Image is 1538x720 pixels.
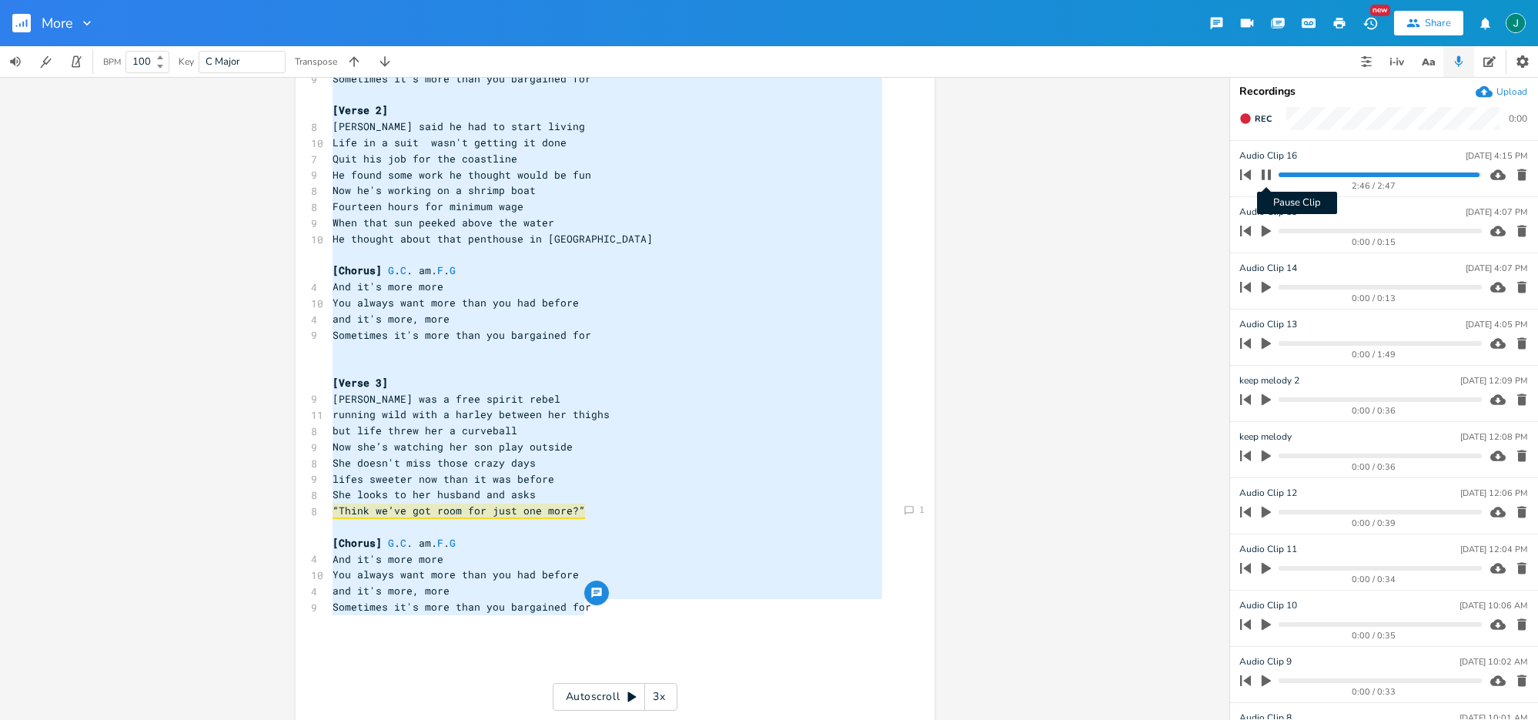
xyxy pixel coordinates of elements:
span: Life in a suit wasn't getting it done [333,136,567,149]
span: Now she’s watching her son play outside [333,440,573,454]
span: Quit his job for the coastline [333,152,517,166]
span: Audio Clip 9 [1239,655,1292,669]
span: Now he's working on a shrimp boat [333,183,536,197]
div: 0:00 / 0:35 [1266,631,1482,640]
span: And it's more more [333,280,443,293]
span: G [450,263,456,277]
span: G [388,536,394,550]
span: C Major [206,55,240,69]
span: He thought about that penthouse in [GEOGRAPHIC_DATA] [333,232,653,246]
span: Sometimes it's more than you bargained for [333,72,591,85]
span: Sometimes it's more than you bargained for [333,600,591,614]
span: . . am. . [333,263,456,277]
div: [DATE] 12:08 PM [1460,433,1527,441]
span: [PERSON_NAME] said he had to start living [333,119,585,133]
div: 0:00 / 0:36 [1266,407,1482,415]
div: Transpose [295,57,337,66]
div: 0:00 / 0:39 [1266,519,1482,527]
button: Pause Clip [1256,162,1276,187]
span: G [388,263,394,277]
div: [DATE] 12:09 PM [1460,377,1527,385]
span: When that sun peeked above the water [333,216,554,229]
span: She looks to her husband and asks [333,487,536,501]
div: BPM [103,58,121,66]
span: You always want more than you had before [333,296,579,310]
button: Share [1394,11,1463,35]
div: Share [1425,16,1451,30]
span: Audio Clip 12 [1239,486,1297,501]
div: 0:00 [1509,114,1527,123]
span: Audio Clip 10 [1239,598,1297,613]
div: 3x [645,683,673,711]
span: Sometimes it's more than you bargained for [333,328,591,342]
span: He found some work he thought would be fun [333,168,591,182]
span: [Chorus] [333,536,382,550]
span: Audio Clip 11 [1239,542,1297,557]
div: [DATE] 10:06 AM [1459,601,1527,610]
div: 1 [919,505,924,514]
div: New [1370,5,1390,16]
div: Autoscroll [553,683,677,711]
span: Audio Clip 13 [1239,317,1297,332]
div: [DATE] 4:07 PM [1466,264,1527,273]
button: Rec [1233,106,1278,131]
button: New [1355,9,1386,37]
div: [DATE] 12:06 PM [1460,489,1527,497]
span: running wild with a harley between her thighs [333,407,610,421]
span: You always want more than you had before [333,568,579,581]
span: And it's more more [333,552,443,566]
div: 0:00 / 0:15 [1266,238,1482,246]
div: [DATE] 10:02 AM [1459,658,1527,666]
span: keep melody [1239,430,1292,444]
div: 2:46 / 2:47 [1266,182,1482,190]
div: 0:00 / 0:34 [1266,575,1482,584]
span: Audio Clip 15 [1239,205,1297,219]
span: [PERSON_NAME] was a free spirit rebel [333,392,560,406]
span: [Chorus] [333,263,382,277]
div: [DATE] 4:05 PM [1466,320,1527,329]
div: 0:00 / 0:33 [1266,688,1482,696]
span: F [437,263,443,277]
span: C [400,263,406,277]
span: G [450,536,456,550]
span: but life threw her a curveball [333,424,517,437]
span: [Verse 3] [333,376,388,390]
span: She doesn't miss those crazy days [333,456,536,470]
button: Upload [1476,83,1527,100]
span: “Think we’ve got room for just one more?” [333,504,585,519]
span: and it's more, more [333,584,450,598]
div: [DATE] 4:15 PM [1466,152,1527,160]
div: 0:00 / 1:49 [1266,350,1482,359]
span: Audio Clip 14 [1239,261,1297,276]
img: Jim Rudolf [1506,13,1526,33]
div: Key [179,57,194,66]
span: and it's more, more [333,312,450,326]
span: lifes sweeter now than it was before [333,472,554,486]
div: [DATE] 4:07 PM [1466,208,1527,216]
span: [Verse 2] [333,103,388,117]
span: Audio Clip 16 [1239,149,1297,163]
span: Rec [1255,113,1272,125]
span: F [437,536,443,550]
div: Upload [1496,85,1527,98]
span: C [400,536,406,550]
div: 0:00 / 0:36 [1266,463,1482,471]
div: Recordings [1239,86,1529,97]
span: keep melody 2 [1239,373,1299,388]
span: Fourteen hours for minimum wage [333,199,523,213]
span: . . am. . [333,536,456,550]
div: 0:00 / 0:13 [1266,294,1482,303]
div: [DATE] 12:04 PM [1460,545,1527,554]
span: More [42,16,73,30]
